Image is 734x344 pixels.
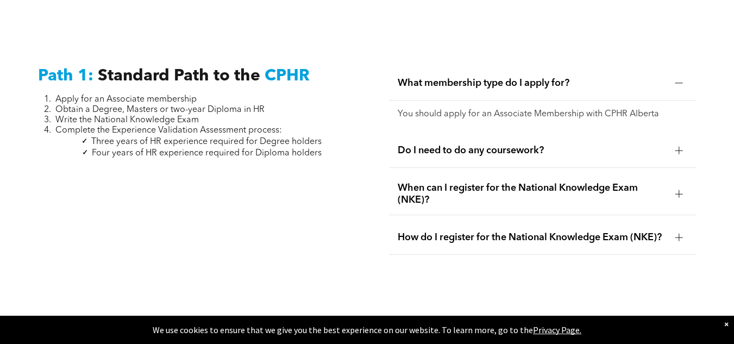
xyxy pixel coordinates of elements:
span: What membership type do I apply for? [398,77,667,89]
p: You should apply for an Associate Membership with CPHR Alberta [398,109,687,120]
span: Do I need to do any coursework? [398,145,667,157]
span: Path 1: [38,68,93,84]
span: Complete the Experience Validation Assessment process: [55,126,282,135]
span: Obtain a Degree, Masters or two-year Diploma in HR [55,105,265,114]
span: Write the National Knowledge Exam [55,116,199,124]
span: CPHR [265,68,310,84]
span: Three years of HR experience required for Degree holders [91,137,322,146]
a: Privacy Page. [533,324,581,335]
span: When can I register for the National Knowledge Exam (NKE)? [398,182,667,206]
span: Apply for an Associate membership [55,95,197,104]
span: Standard Path to the [98,68,260,84]
div: Dismiss notification [724,318,729,329]
span: Four years of HR experience required for Diploma holders [92,149,322,158]
span: How do I register for the National Knowledge Exam (NKE)? [398,232,667,243]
